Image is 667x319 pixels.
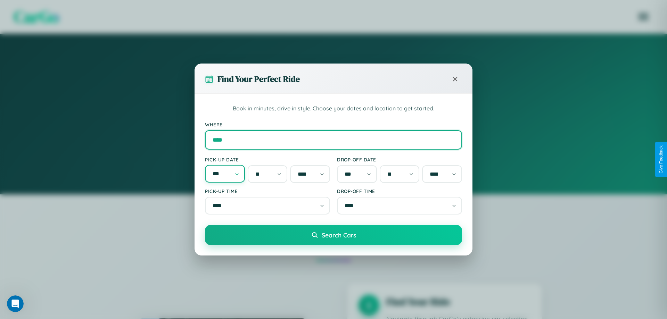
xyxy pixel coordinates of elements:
[217,73,300,85] h3: Find Your Perfect Ride
[337,157,462,162] label: Drop-off Date
[205,121,462,127] label: Where
[205,157,330,162] label: Pick-up Date
[322,231,356,239] span: Search Cars
[205,188,330,194] label: Pick-up Time
[205,225,462,245] button: Search Cars
[337,188,462,194] label: Drop-off Time
[205,104,462,113] p: Book in minutes, drive in style. Choose your dates and location to get started.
